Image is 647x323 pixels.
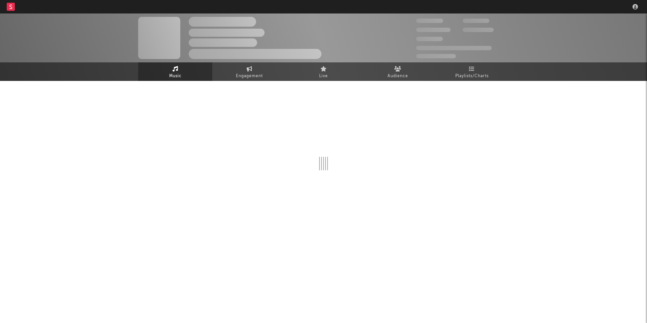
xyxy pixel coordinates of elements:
[286,62,361,81] a: Live
[361,62,435,81] a: Audience
[463,28,494,32] span: 1,000,000
[236,72,263,80] span: Engagement
[169,72,182,80] span: Music
[416,28,451,32] span: 50,000,000
[319,72,328,80] span: Live
[416,37,443,41] span: 100,000
[416,19,443,23] span: 300,000
[138,62,212,81] a: Music
[463,19,489,23] span: 100,000
[212,62,286,81] a: Engagement
[388,72,408,80] span: Audience
[416,46,492,50] span: 50,000,000 Monthly Listeners
[435,62,509,81] a: Playlists/Charts
[416,54,456,58] span: Jump Score: 85.0
[455,72,489,80] span: Playlists/Charts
